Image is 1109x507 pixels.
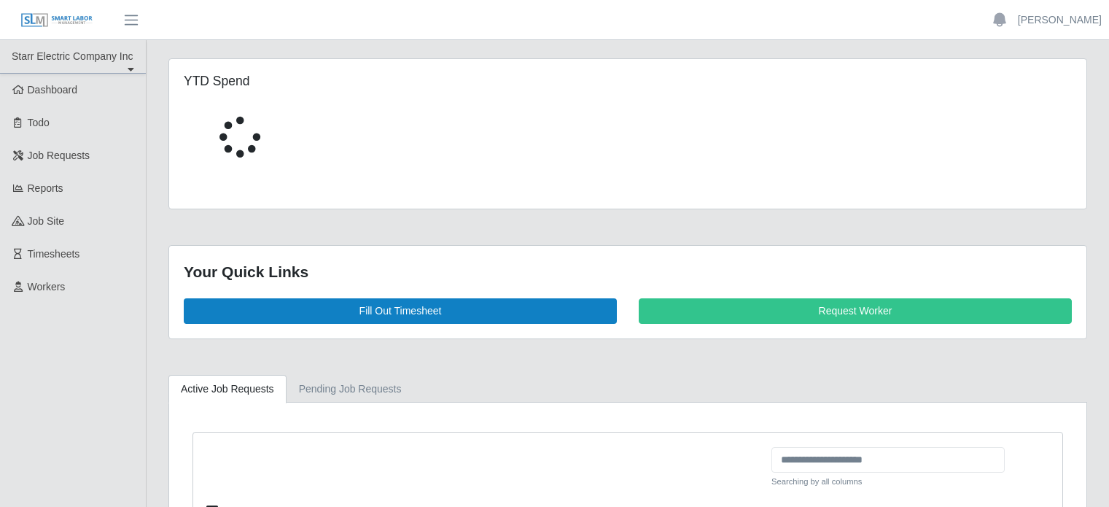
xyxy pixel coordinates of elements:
[1018,12,1102,28] a: [PERSON_NAME]
[28,150,90,161] span: Job Requests
[184,74,465,89] h5: YTD Spend
[28,281,66,293] span: Workers
[639,298,1072,324] a: Request Worker
[184,260,1072,284] div: Your Quick Links
[20,12,93,28] img: SLM Logo
[28,84,78,96] span: Dashboard
[28,182,63,194] span: Reports
[28,248,80,260] span: Timesheets
[28,117,50,128] span: Todo
[287,375,414,403] a: Pending Job Requests
[168,375,287,403] a: Active Job Requests
[28,215,65,227] span: job site
[771,476,1005,488] small: Searching by all columns
[184,298,617,324] a: Fill Out Timesheet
